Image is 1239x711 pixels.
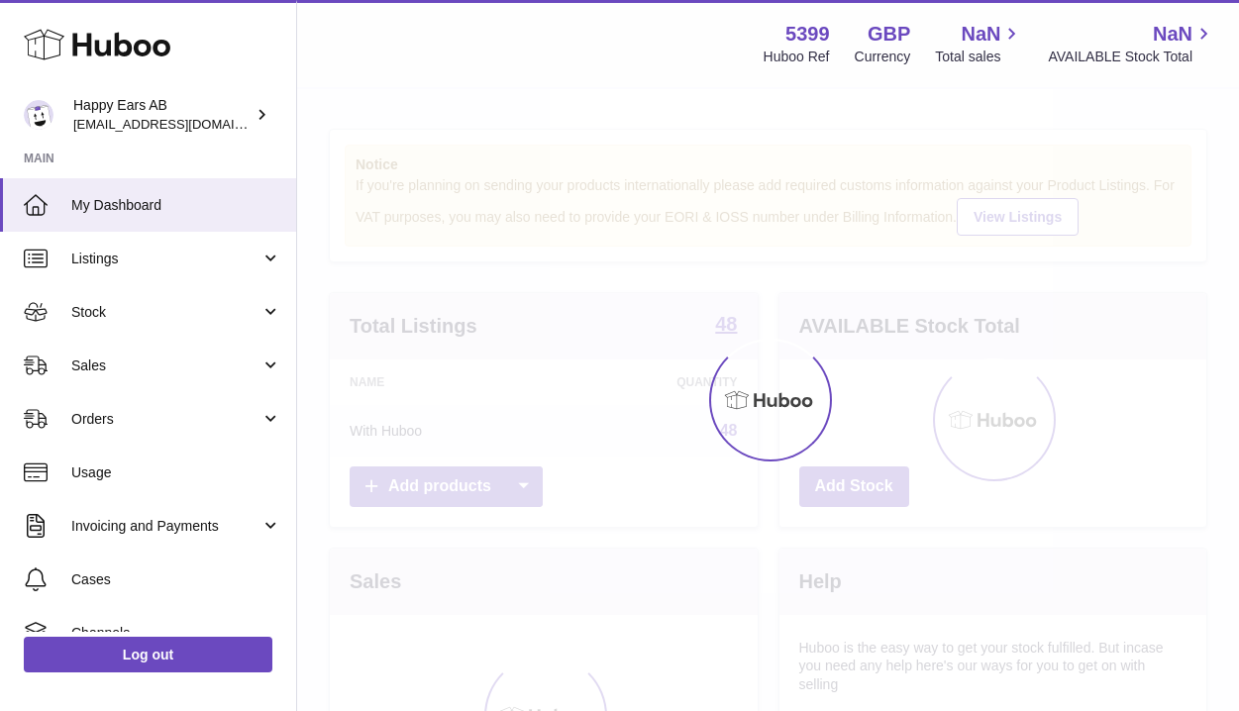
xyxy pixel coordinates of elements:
strong: GBP [868,21,910,48]
span: NaN [1153,21,1192,48]
div: Huboo Ref [764,48,830,66]
span: Usage [71,463,281,482]
span: My Dashboard [71,196,281,215]
span: Orders [71,410,260,429]
a: NaN Total sales [935,21,1023,66]
a: Log out [24,637,272,672]
span: Stock [71,303,260,322]
span: Total sales [935,48,1023,66]
span: Sales [71,356,260,375]
span: AVAILABLE Stock Total [1048,48,1215,66]
span: Listings [71,250,260,268]
strong: 5399 [785,21,830,48]
img: 3pl@happyearsearplugs.com [24,100,53,130]
a: NaN AVAILABLE Stock Total [1048,21,1215,66]
span: Cases [71,570,281,589]
span: NaN [961,21,1000,48]
span: Channels [71,624,281,643]
span: Invoicing and Payments [71,517,260,536]
div: Happy Ears AB [73,96,252,134]
span: [EMAIL_ADDRESS][DOMAIN_NAME] [73,116,291,132]
div: Currency [855,48,911,66]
